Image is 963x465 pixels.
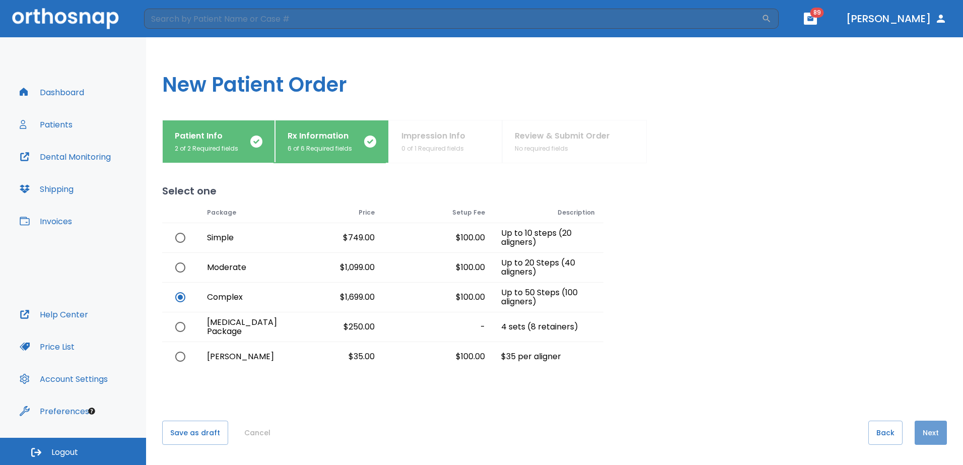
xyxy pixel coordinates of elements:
[359,207,375,219] p: Price
[199,312,272,342] div: [MEDICAL_DATA] Package
[383,223,493,252] div: $100.00
[14,399,95,423] button: Preferences
[288,144,352,153] p: 6 of 6 Required fields
[199,253,272,282] div: Moderate
[272,253,383,282] div: $1,099.00
[272,312,383,342] div: $250.00
[51,447,78,458] span: Logout
[12,8,119,29] img: Orthosnap
[272,283,383,312] div: $1,699.00
[240,421,274,445] button: Cancel
[558,207,595,219] p: Description
[14,335,81,359] button: Price List
[14,209,78,233] button: Invoices
[144,9,762,29] input: Search by Patient Name or Case #
[383,342,493,371] div: $100.00
[199,223,272,252] div: Simple
[14,302,94,326] button: Help Center
[493,223,603,252] div: Up to 10 steps (20 aligners)
[493,312,603,342] div: 4 sets (8 retainers)
[162,421,228,445] button: Save as draft
[383,283,493,312] div: $100.00
[14,80,90,104] button: Dashboard
[87,407,96,416] div: Tooltip anchor
[207,207,236,219] p: Package
[272,342,383,371] div: $35.00
[493,342,603,371] div: $35 per aligner
[175,144,238,153] p: 2 of 2 Required fields
[14,177,80,201] button: Shipping
[868,421,903,445] button: Back
[288,130,352,142] p: Rx Information
[493,253,603,282] div: Up to 20 Steps (40 aligners)
[272,223,383,252] div: $749.00
[14,367,114,391] button: Account Settings
[14,112,79,137] button: Patients
[915,421,947,445] button: Next
[383,312,493,342] div: -
[810,8,824,18] span: 89
[175,130,238,142] p: Patient Info
[452,207,485,219] p: Setup Fee
[842,10,951,28] button: [PERSON_NAME]
[199,283,272,312] div: Complex
[493,283,603,312] div: Up to 50 Steps (100 aligners)
[146,37,963,120] h1: New Patient Order
[14,145,117,169] button: Dental Monitoring
[199,342,272,371] div: [PERSON_NAME]
[383,253,493,282] div: $100.00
